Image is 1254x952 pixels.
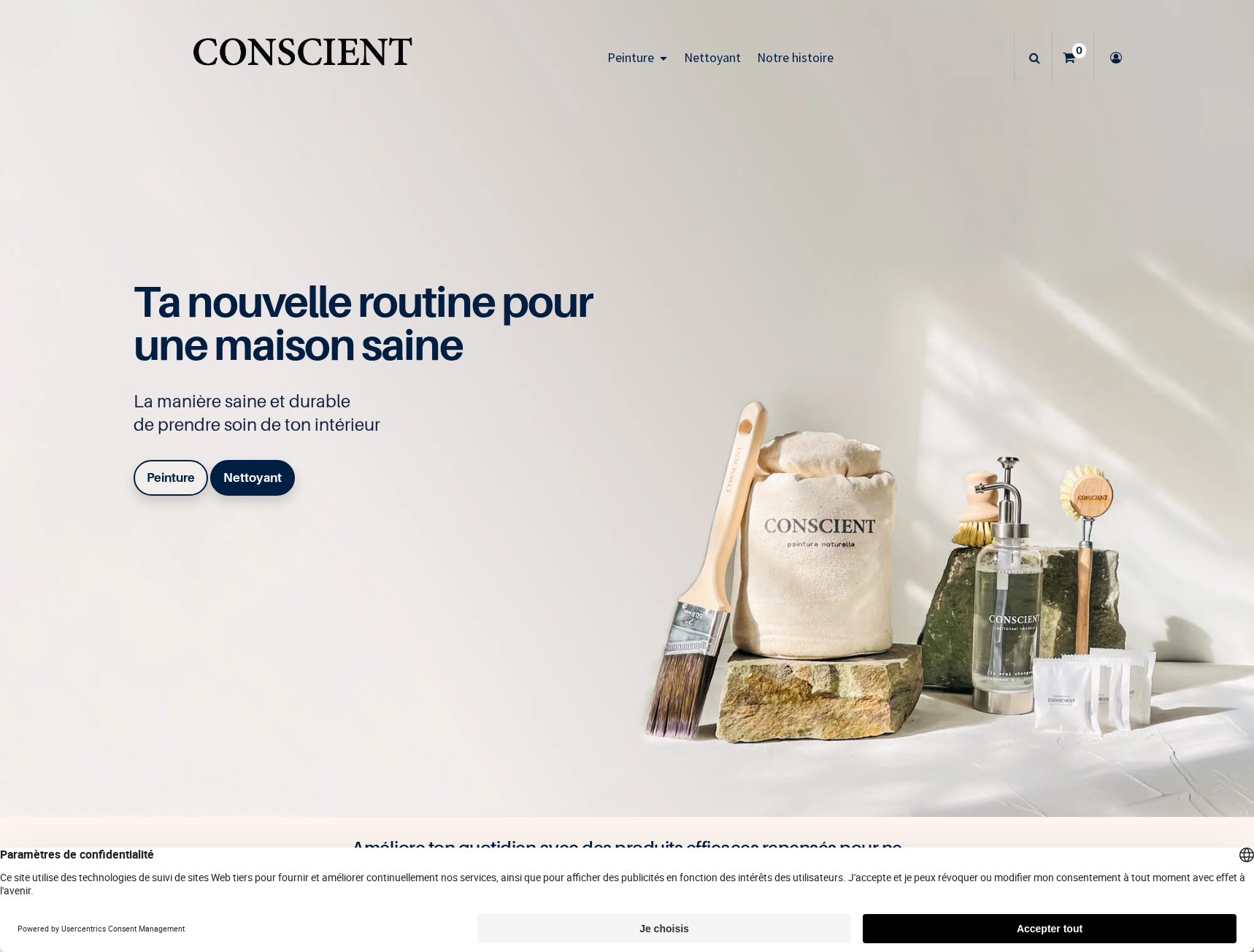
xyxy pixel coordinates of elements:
span: Notre histoire [757,49,834,66]
a: Peinture [599,32,676,83]
span: Nettoyant [684,49,741,66]
p: La manière saine et durable de prendre soin de ton intérieur [134,390,608,437]
b: Nettoyant [223,470,282,485]
h4: Améliore ton quotidien avec des produits efficaces repensés pour ne présenter aucun danger pour t... [335,834,919,890]
a: Peinture [134,460,208,495]
b: Peinture [147,470,195,485]
sup: 0 [1072,43,1086,58]
a: Nettoyant [210,460,295,495]
span: Ta nouvelle routine pour une maison saine [134,275,592,370]
img: Conscient [190,29,415,87]
span: Peinture [607,49,654,66]
a: Logo of Conscient [190,29,415,87]
a: 0 [1053,32,1093,83]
